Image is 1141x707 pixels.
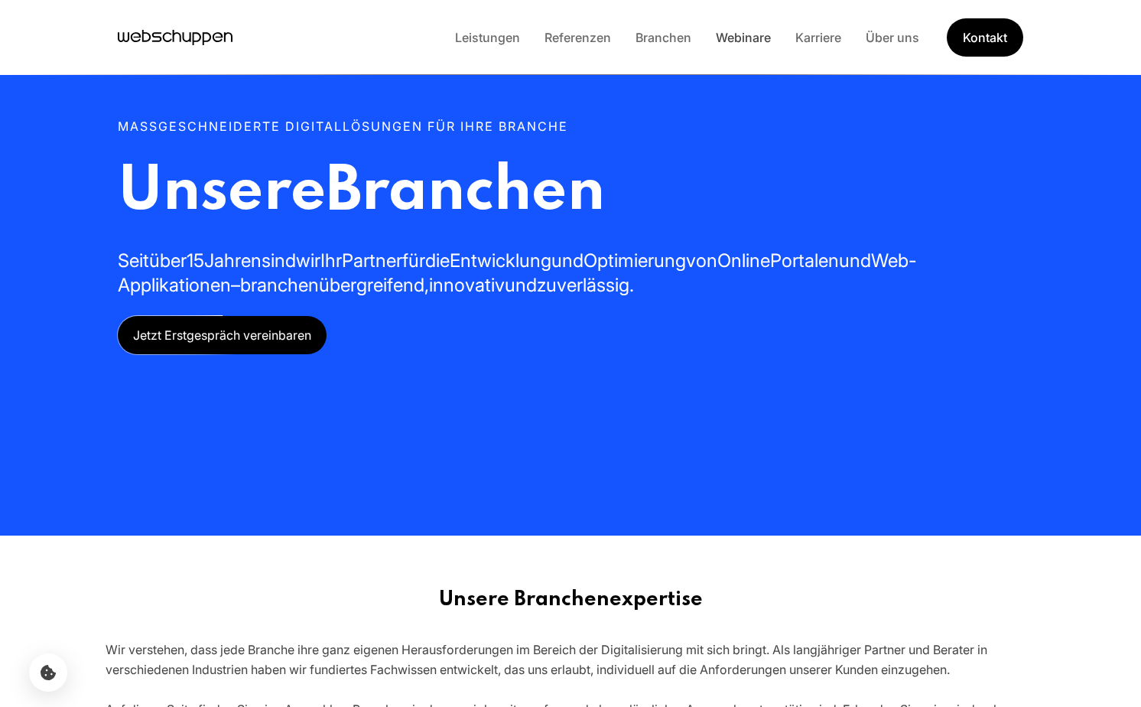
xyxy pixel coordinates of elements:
span: Branchen [326,161,605,223]
span: und [839,249,871,272]
a: Referenzen [532,30,623,45]
span: – [231,274,240,296]
span: zuverlässig. [537,274,634,296]
span: für [402,249,425,272]
span: innovativ [429,274,505,296]
span: 15 [187,249,204,272]
a: Jetzt Erstgespräch vereinbaren [118,316,327,354]
span: Partner [342,249,402,272]
a: Karriere [783,30,853,45]
span: Jahren [204,249,262,272]
span: Online [717,249,770,272]
span: von [686,249,717,272]
span: und [505,274,537,296]
h2: Unsere Branchenexpertise [106,588,1035,612]
a: Webinare [704,30,783,45]
button: Cookie-Einstellungen öffnen [29,653,67,692]
span: über [149,249,187,272]
span: Portalen [770,249,839,272]
a: Leistungen [443,30,532,45]
a: Get Started [947,18,1023,57]
span: Entwicklung [450,249,551,272]
a: Branchen [623,30,704,45]
span: branchenübergreifend, [240,274,429,296]
span: Ihr [320,249,342,272]
a: Hauptseite besuchen [118,26,232,49]
p: Maßgeschneiderte Digitallösungen für Ihre Branche [118,116,1023,136]
span: Optimierung [584,249,686,272]
span: und [551,249,584,272]
span: sind [262,249,296,272]
span: Unsere [118,161,326,223]
span: Seit [118,249,149,272]
span: die [425,249,450,272]
span: wir [296,249,320,272]
a: Über uns [853,30,931,45]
